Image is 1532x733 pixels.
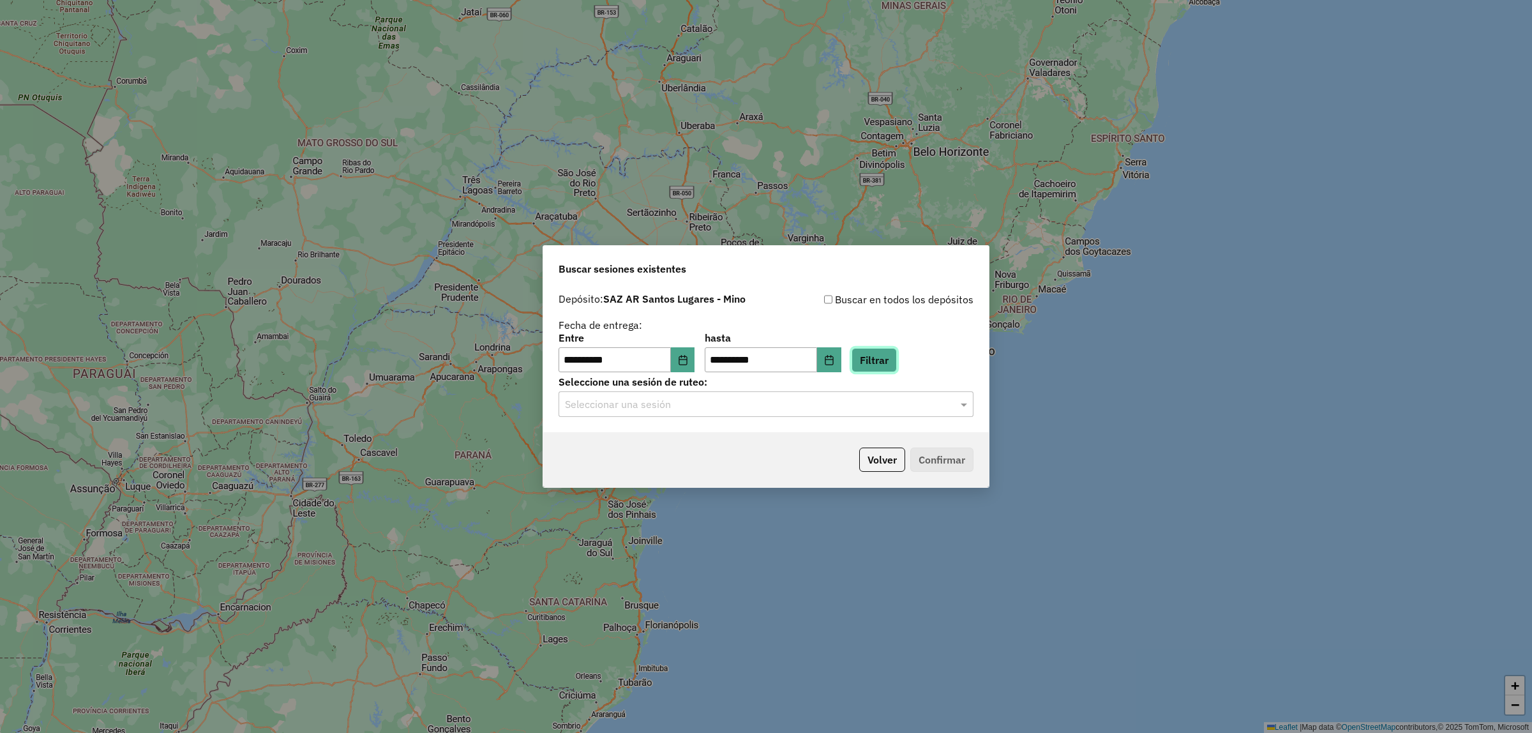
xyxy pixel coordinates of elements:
span: Buscar sesiones existentes [559,261,686,276]
button: Filtrar [852,348,897,372]
label: hasta [705,330,841,345]
div: Buscar en todos los depósitos [766,292,973,307]
strong: SAZ AR Santos Lugares - Mino [603,292,746,305]
label: Depósito: [559,291,746,306]
label: Fecha de entrega: [559,317,642,333]
button: Choose Date [671,347,695,373]
label: Seleccione una sesión de ruteo: [559,374,973,389]
button: Volver [859,448,905,472]
button: Choose Date [817,347,841,373]
label: Entre [559,330,695,345]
